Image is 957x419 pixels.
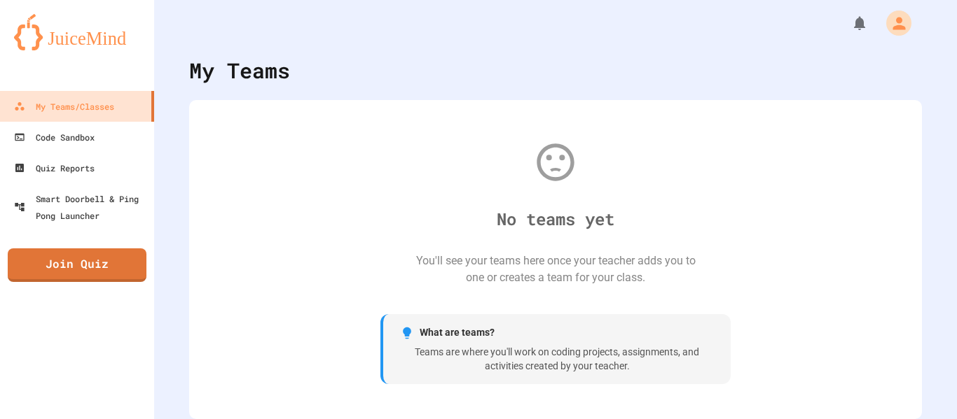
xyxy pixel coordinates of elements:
[872,7,915,39] div: My Account
[189,55,290,86] div: My Teams
[497,206,614,232] div: No teams yet
[400,346,714,373] div: Teams are where you'll work on coding projects, assignments, and activities created by your teacher.
[14,159,95,176] div: Quiz Reports
[14,190,149,224] div: Smart Doorbell & Ping Pong Launcher
[8,248,146,282] a: Join Quiz
[14,129,95,145] div: Code Sandbox
[14,98,114,115] div: My Teams/Classes
[415,253,696,286] div: You'll see your teams here once your teacher adds you to one or creates a team for your class.
[14,14,140,50] img: logo-orange.svg
[825,11,872,35] div: My Notifications
[420,325,495,340] span: What are teams?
